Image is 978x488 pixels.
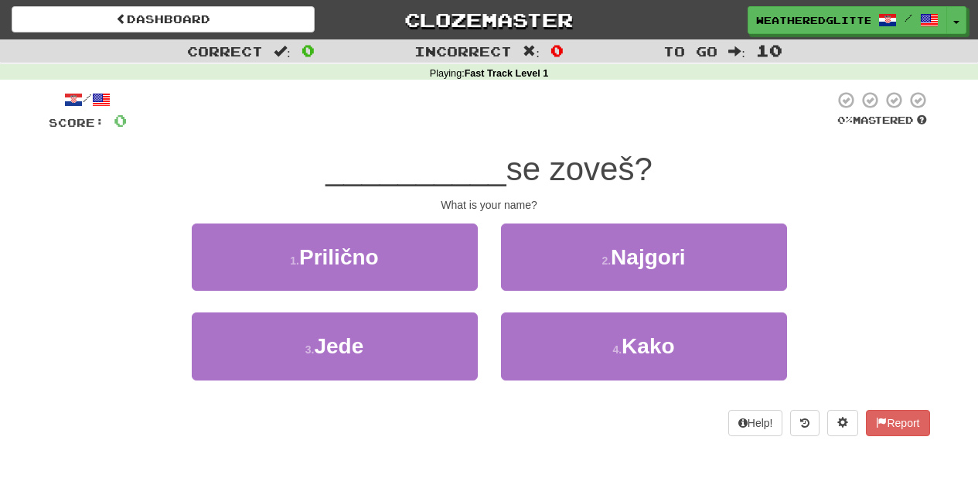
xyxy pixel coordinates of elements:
[601,254,611,267] small: 2 .
[49,197,930,213] div: What is your name?
[506,151,653,187] span: se zoveš?
[790,410,820,436] button: Round history (alt+y)
[302,41,315,60] span: 0
[663,43,717,59] span: To go
[338,6,641,33] a: Clozemaster
[728,410,783,436] button: Help!
[756,13,871,27] span: WeatheredGlitter4021
[192,312,478,380] button: 3.Jede
[905,12,912,23] span: /
[550,41,564,60] span: 0
[325,151,506,187] span: __________
[756,41,782,60] span: 10
[501,312,787,380] button: 4.Kako
[49,90,127,110] div: /
[274,45,291,58] span: :
[622,334,674,358] span: Kako
[192,224,478,291] button: 1.Prilično
[290,254,299,267] small: 1 .
[748,6,947,34] a: WeatheredGlitter4021 /
[837,114,853,126] span: 0 %
[299,245,379,269] span: Prilično
[465,68,549,79] strong: Fast Track Level 1
[611,245,685,269] span: Najgori
[314,334,363,358] span: Jede
[114,111,127,130] span: 0
[414,43,512,59] span: Incorrect
[834,114,930,128] div: Mastered
[523,45,540,58] span: :
[305,343,315,356] small: 3 .
[612,343,622,356] small: 4 .
[728,45,745,58] span: :
[866,410,929,436] button: Report
[501,224,787,291] button: 2.Najgori
[187,43,263,59] span: Correct
[12,6,315,32] a: Dashboard
[49,116,104,129] span: Score:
